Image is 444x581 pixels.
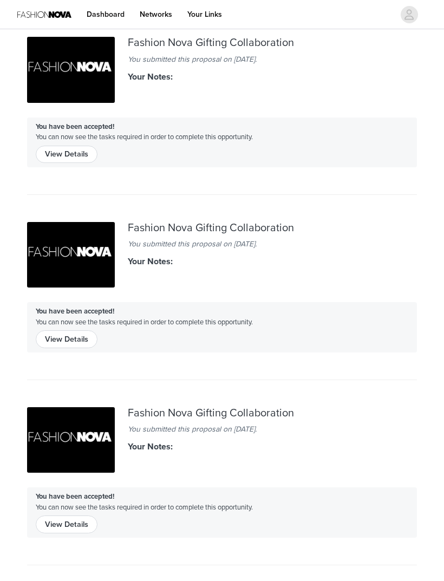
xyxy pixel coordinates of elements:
div: You can now see the tasks required in order to complete this opportunity. [27,117,417,167]
strong: You have been accepted! [36,122,114,131]
img: d00bcb09-6d98-42ad-8dde-ce25cbd900d3.png [27,222,115,288]
button: View Details [36,146,97,163]
strong: You have been accepted! [36,307,114,316]
a: Dashboard [80,2,131,27]
div: You can now see the tasks required in order to complete this opportunity. [27,487,417,537]
strong: Your Notes: [128,71,173,82]
img: Fashion Nova Logo [17,2,71,27]
div: Fashion Nova Gifting Collaboration [128,222,316,234]
a: View Details [36,331,97,340]
button: View Details [36,330,97,348]
a: Your Links [181,2,228,27]
div: Fashion Nova Gifting Collaboration [128,407,316,420]
div: You submitted this proposal on [DATE]. [128,238,316,250]
div: avatar [404,6,414,23]
button: View Details [36,515,97,533]
a: View Details [36,516,97,525]
img: d00bcb09-6d98-42ad-8dde-ce25cbd900d3.png [27,37,115,103]
div: Fashion Nova Gifting Collaboration [128,37,316,49]
div: You submitted this proposal on [DATE]. [128,423,316,435]
img: d00bcb09-6d98-42ad-8dde-ce25cbd900d3.png [27,407,115,473]
strong: Your Notes: [128,256,173,267]
strong: You have been accepted! [36,492,114,501]
a: View Details [36,146,97,155]
a: Networks [133,2,179,27]
strong: Your Notes: [128,441,173,452]
div: You can now see the tasks required in order to complete this opportunity. [27,302,417,352]
div: You submitted this proposal on [DATE]. [128,54,316,65]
